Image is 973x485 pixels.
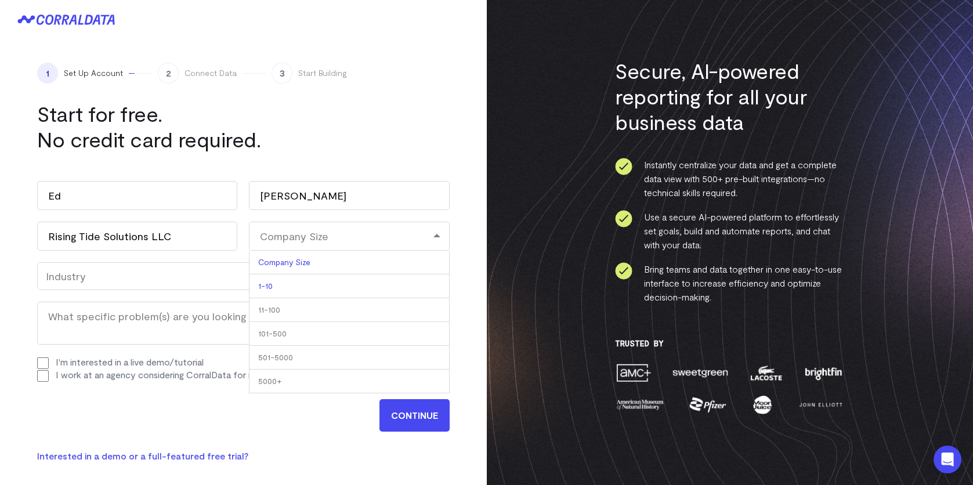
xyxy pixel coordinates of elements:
label: I'm interested in a live demo/tutorial [56,356,204,367]
li: Use a secure AI-powered platform to effortlessly set goals, build and automate reports, and chat ... [615,210,844,252]
li: 101-500 [249,322,449,346]
input: Company Name [37,222,237,251]
a: Interested in a demo or a full-featured free trial? [37,450,248,461]
span: Connect Data [185,67,237,79]
li: Company Size [249,251,449,274]
input: Last Name [249,181,449,210]
span: Set Up Account [64,67,123,79]
li: 1-10 [249,274,449,298]
h3: Trusted By [615,339,844,348]
input: First Name [37,181,237,210]
span: 1 [37,63,58,84]
div: Industry [46,270,441,283]
div: Open Intercom Messenger [934,446,961,473]
h3: Secure, AI-powered reporting for all your business data [615,58,844,135]
h1: Start for free. No credit card required. [37,101,339,152]
li: Bring teams and data together in one easy-to-use interface to increase efficiency and optimize de... [615,262,844,304]
span: Start Building [298,67,347,79]
span: 2 [158,63,179,84]
div: Company Size [249,222,449,251]
li: Instantly centralize your data and get a complete data view with 500+ pre-built integrations—no t... [615,158,844,200]
span: 3 [272,63,292,84]
li: 11-100 [249,298,449,322]
li: 501-5000 [249,346,449,370]
label: I work at an agency considering CorralData for my clients [56,369,290,380]
input: CONTINUE [379,399,450,432]
li: 5000+ [249,370,449,393]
